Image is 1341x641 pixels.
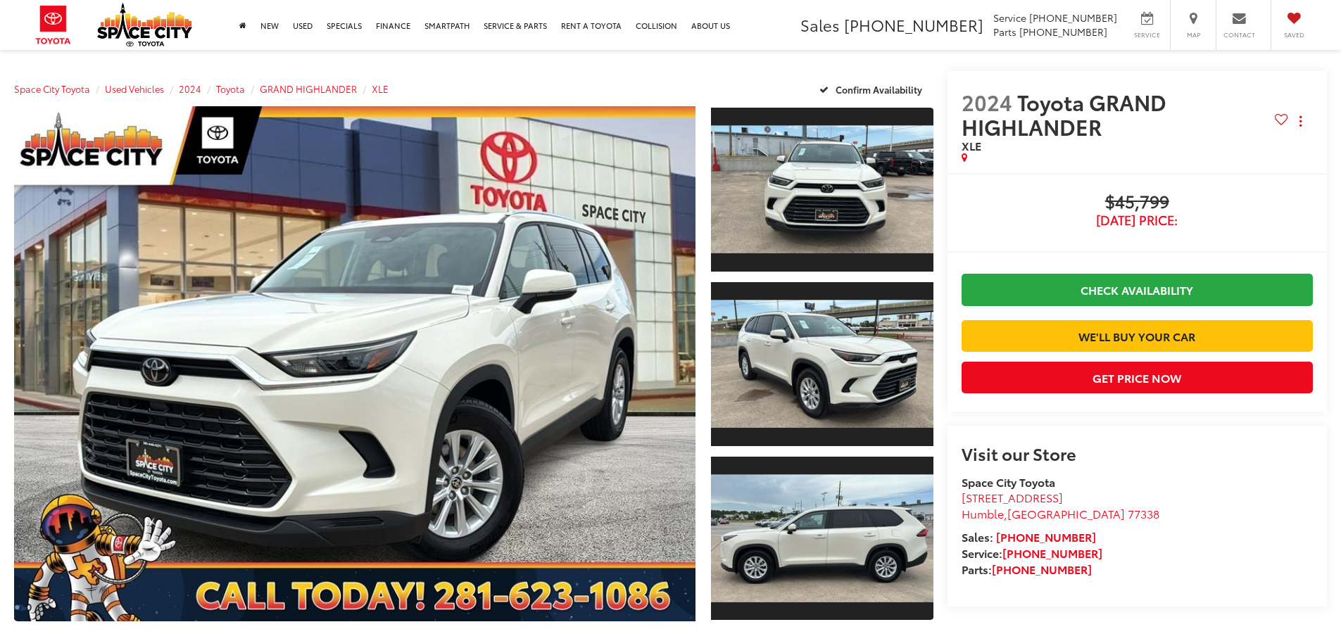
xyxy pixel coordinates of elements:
[800,13,840,36] span: Sales
[962,528,993,545] span: Sales:
[962,505,1159,521] span: ,
[1007,505,1125,521] span: [GEOGRAPHIC_DATA]
[992,561,1092,577] a: [PHONE_NUMBER]
[962,137,981,153] span: XLE
[708,126,935,253] img: 2024 Toyota GRAND HIGHLANDER XLE
[7,103,702,624] img: 2024 Toyota GRAND HIGHLANDER XLE
[1288,109,1313,134] button: Actions
[711,106,933,273] a: Expand Photo 1
[962,213,1313,227] span: [DATE] Price:
[14,82,90,95] a: Space City Toyota
[14,106,695,621] a: Expand Photo 0
[844,13,983,36] span: [PHONE_NUMBER]
[216,82,245,95] a: Toyota
[1019,25,1107,39] span: [PHONE_NUMBER]
[1299,115,1302,127] span: dropdown dots
[1223,30,1255,39] span: Contact
[962,320,1313,352] a: We'll Buy Your Car
[372,82,389,95] a: XLE
[962,362,1313,393] button: Get Price Now
[962,192,1313,213] span: $45,799
[962,545,1102,561] strong: Service:
[179,82,201,95] a: 2024
[105,82,164,95] a: Used Vehicles
[962,474,1055,490] strong: Space City Toyota
[1128,505,1159,521] span: 77338
[996,528,1096,545] a: [PHONE_NUMBER]
[711,455,933,622] a: Expand Photo 3
[260,82,357,95] a: GRAND HIGHLANDER
[962,561,1092,577] strong: Parts:
[1178,30,1209,39] span: Map
[962,274,1313,305] a: Check Availability
[962,489,1159,521] a: [STREET_ADDRESS] Humble,[GEOGRAPHIC_DATA] 77338
[836,83,922,96] span: Confirm Availability
[962,87,1166,141] span: Toyota GRAND HIGHLANDER
[1131,30,1163,39] span: Service
[962,505,1004,521] span: Humble
[1278,30,1309,39] span: Saved
[1029,11,1117,25] span: [PHONE_NUMBER]
[962,87,1012,117] span: 2024
[97,3,192,46] img: Space City Toyota
[1002,545,1102,561] a: [PHONE_NUMBER]
[708,474,935,602] img: 2024 Toyota GRAND HIGHLANDER XLE
[711,281,933,448] a: Expand Photo 2
[962,489,1063,505] span: [STREET_ADDRESS]
[962,444,1313,462] h2: Visit our Store
[993,11,1026,25] span: Service
[708,300,935,428] img: 2024 Toyota GRAND HIGHLANDER XLE
[993,25,1016,39] span: Parts
[812,77,933,101] button: Confirm Availability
